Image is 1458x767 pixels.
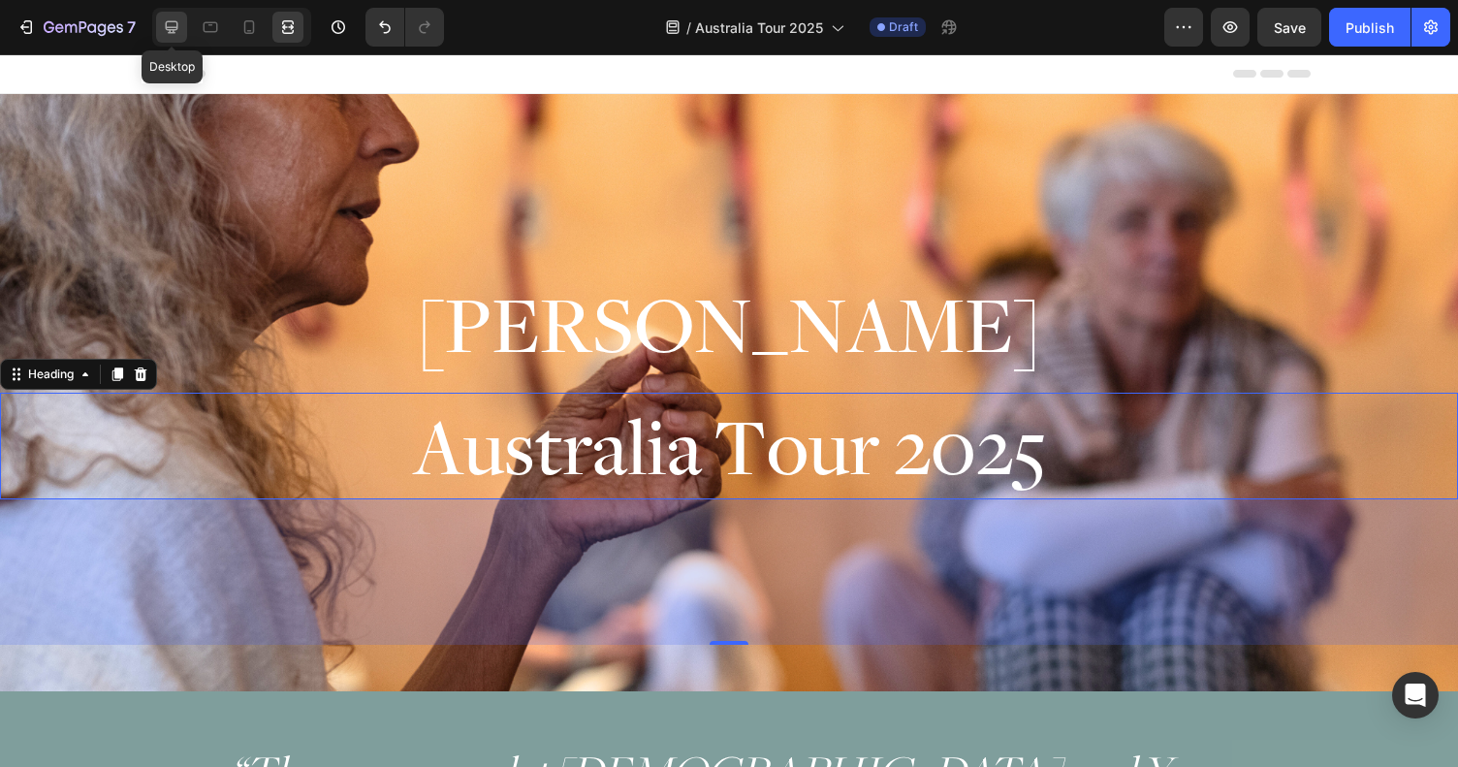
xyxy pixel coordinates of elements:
[695,17,823,38] span: Australia Tour 2025
[1329,8,1410,47] button: Publish
[1257,8,1321,47] button: Save
[8,8,144,47] button: 7
[418,217,1040,320] span: [PERSON_NAME]
[1346,17,1394,38] div: Publish
[127,16,136,39] p: 7
[24,311,78,329] div: Heading
[413,339,1046,442] span: Australia Tour 2025
[2,340,1456,443] p: ⁠⁠⁠⁠⁠⁠⁠
[1274,19,1306,36] span: Save
[686,17,691,38] span: /
[889,18,918,36] span: Draft
[1392,672,1439,719] div: Open Intercom Messenger
[365,8,444,47] div: Undo/Redo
